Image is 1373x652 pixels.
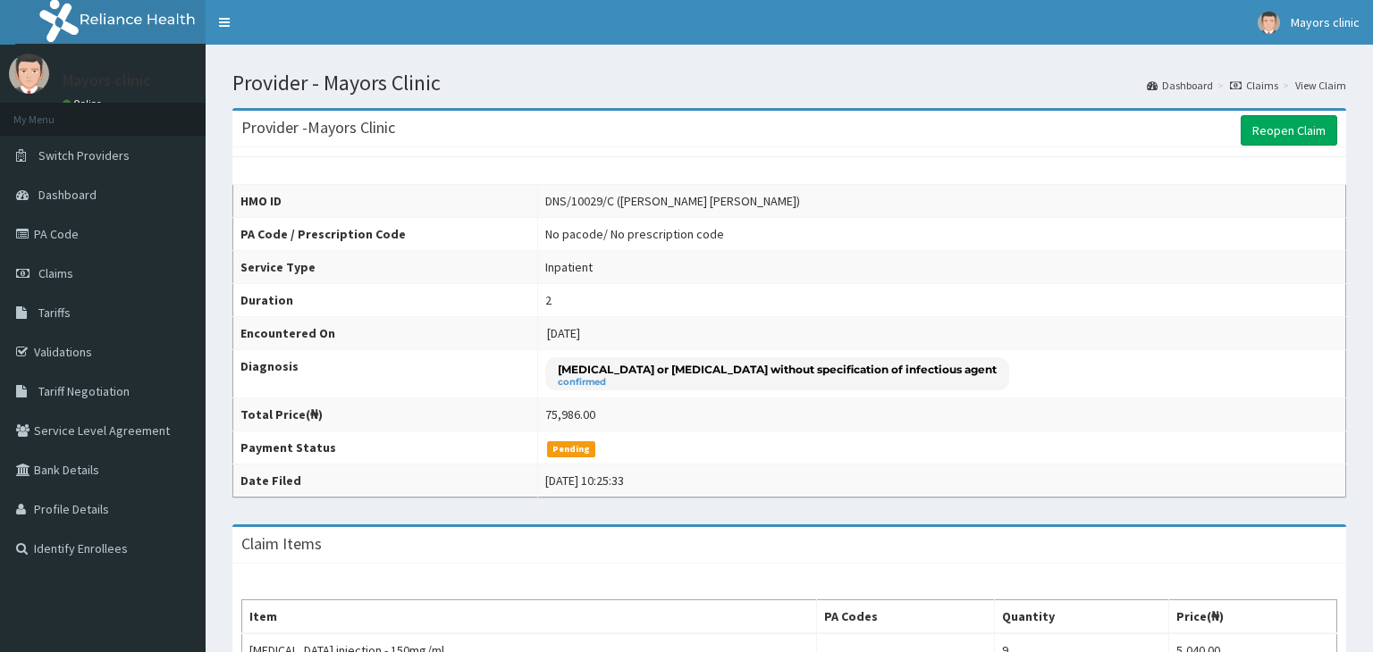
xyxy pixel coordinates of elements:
[63,97,105,110] a: Online
[547,325,580,341] span: [DATE]
[63,72,151,88] p: Mayors clinic
[1169,600,1337,634] th: Price(₦)
[1295,78,1346,93] a: View Claim
[38,383,130,399] span: Tariff Negotiation
[38,265,73,281] span: Claims
[232,71,1346,95] h1: Provider - Mayors Clinic
[1291,14,1360,30] span: Mayors clinic
[545,405,595,423] div: 75,986.00
[233,218,538,251] th: PA Code / Prescription Code
[545,225,724,243] div: No pacode / No prescription code
[1258,12,1280,34] img: User Image
[817,600,994,634] th: PA Codes
[241,120,395,136] h3: Provider - Mayors Clinic
[1147,78,1213,93] a: Dashboard
[233,431,538,464] th: Payment Status
[233,350,538,398] th: Diagnosis
[38,305,71,321] span: Tariffs
[233,185,538,218] th: HMO ID
[242,600,817,634] th: Item
[233,464,538,497] th: Date Filed
[545,192,800,210] div: DNS/10029/C ([PERSON_NAME] [PERSON_NAME])
[9,54,49,94] img: User Image
[38,147,130,163] span: Switch Providers
[545,258,593,276] div: Inpatient
[545,472,624,489] div: [DATE] 10:25:33
[233,251,538,284] th: Service Type
[994,600,1169,634] th: Quantity
[233,398,538,431] th: Total Price(₦)
[241,536,322,552] h3: Claim Items
[547,441,596,457] span: Pending
[545,291,552,309] div: 2
[1241,115,1337,146] a: Reopen Claim
[38,187,97,203] span: Dashboard
[233,317,538,350] th: Encountered On
[233,284,538,317] th: Duration
[1230,78,1278,93] a: Claims
[558,362,997,377] p: [MEDICAL_DATA] or [MEDICAL_DATA] without specification of infectious agent
[558,378,997,387] small: confirmed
